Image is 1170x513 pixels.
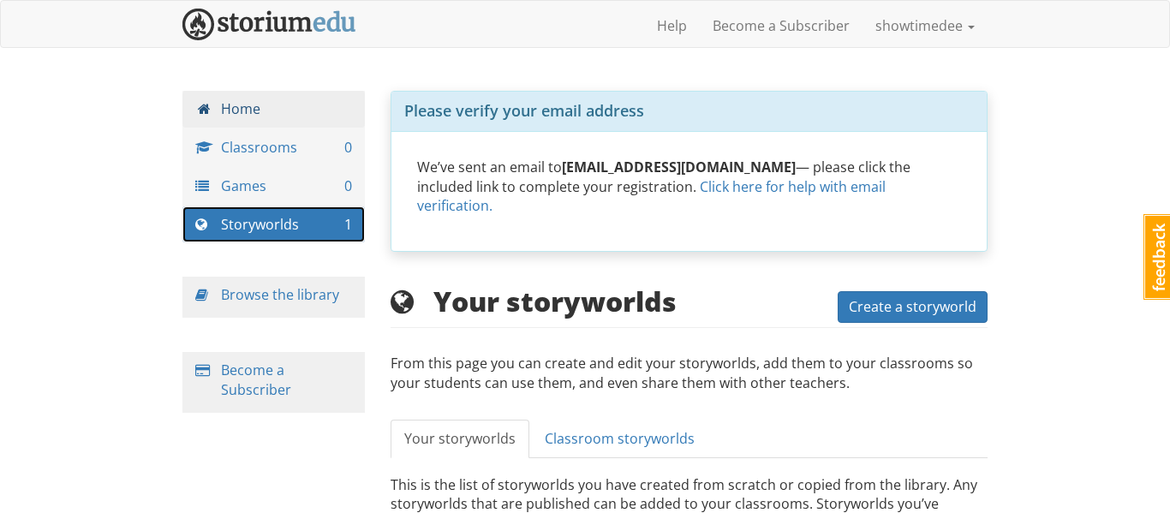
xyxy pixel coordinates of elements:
[562,158,796,176] strong: [EMAIL_ADDRESS][DOMAIN_NAME]
[404,100,644,121] span: Please verify your email address
[849,297,976,316] span: Create a storyworld
[182,206,365,243] a: Storyworlds 1
[221,361,291,399] a: Become a Subscriber
[344,138,352,158] span: 0
[545,429,695,448] span: Classroom storyworlds
[391,354,988,410] p: From this page you can create and edit your storyworlds, add them to your classrooms so your stud...
[644,4,700,47] a: Help
[344,176,352,196] span: 0
[391,286,677,316] h2: Your storyworlds
[221,285,339,304] a: Browse the library
[700,4,863,47] a: Become a Subscriber
[182,129,365,166] a: Classrooms 0
[838,291,988,323] button: Create a storyworld
[182,91,365,128] a: Home
[182,9,356,40] img: StoriumEDU
[344,215,352,235] span: 1
[182,168,365,205] a: Games 0
[417,177,886,216] a: Click here for help with email verification.
[404,429,516,448] span: Your storyworlds
[417,158,962,217] p: We’ve sent an email to — please click the included link to complete your registration.
[863,4,988,47] a: showtimedee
